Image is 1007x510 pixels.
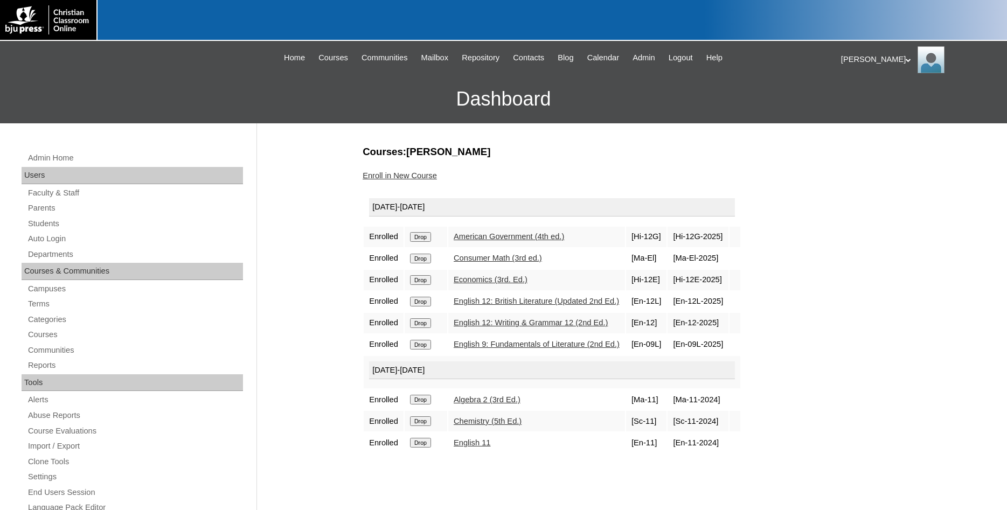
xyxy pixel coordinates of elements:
[668,389,728,410] td: [Ma-11-2024]
[364,248,404,269] td: Enrolled
[454,438,490,447] a: English 11
[369,198,735,216] div: [DATE]-[DATE]
[626,291,666,312] td: [En-12L]
[364,389,404,410] td: Enrolled
[369,361,735,380] div: [DATE]-[DATE]
[668,432,728,453] td: [En-11-2024]
[364,313,404,333] td: Enrolled
[633,52,655,64] span: Admin
[454,254,542,262] a: Consumer Math (3rd ed.)
[508,52,550,64] a: Contacts
[663,52,698,64] a: Logout
[462,52,499,64] span: Repository
[410,318,431,328] input: Drop
[318,52,348,64] span: Courses
[364,334,404,355] td: Enrolled
[410,438,431,448] input: Drop
[22,167,243,184] div: Users
[27,282,243,296] a: Campuses
[626,432,666,453] td: [En-11]
[410,340,431,350] input: Drop
[284,52,305,64] span: Home
[454,417,522,425] a: Chemistry (5th Ed.)
[454,318,608,327] a: English 12: Writing & Grammar 12 (2nd Ed.)
[456,52,505,64] a: Repository
[668,248,728,269] td: [Ma-El-2025]
[626,334,666,355] td: [En-09L]
[918,46,945,73] img: Jonelle Rodriguez
[27,439,243,453] a: Import / Export
[313,52,353,64] a: Courses
[582,52,624,64] a: Calendar
[668,291,728,312] td: [En-12L-2025]
[356,52,413,64] a: Communities
[669,52,693,64] span: Logout
[27,217,243,230] a: Students
[27,328,243,341] a: Courses
[364,411,404,431] td: Enrolled
[410,416,431,426] input: Drop
[626,411,666,431] td: [Sc-11]
[454,340,620,348] a: English 9: Fundamentals of Literature (2nd Ed.)
[668,227,728,247] td: [Hi-12G-2025]
[668,411,728,431] td: [Sc-11-2024]
[27,232,243,246] a: Auto Login
[454,275,527,284] a: Economics (3rd. Ed.)
[27,486,243,499] a: End Users Session
[513,52,544,64] span: Contacts
[558,52,573,64] span: Blog
[454,395,520,404] a: Algebra 2 (3rd Ed.)
[701,52,728,64] a: Help
[27,313,243,326] a: Categories
[552,52,579,64] a: Blog
[668,270,728,290] td: [Hi-12E-2025]
[27,393,243,407] a: Alerts
[27,470,243,484] a: Settings
[668,313,728,333] td: [En-12-2025]
[5,75,1002,123] h3: Dashboard
[364,270,404,290] td: Enrolled
[27,201,243,215] a: Parents
[421,52,449,64] span: Mailbox
[627,52,661,64] a: Admin
[27,151,243,165] a: Admin Home
[27,424,243,438] a: Course Evaluations
[27,455,243,469] a: Clone Tools
[668,334,728,355] td: [En-09L-2025]
[27,344,243,357] a: Communities
[22,374,243,392] div: Tools
[410,275,431,285] input: Drop
[706,52,723,64] span: Help
[22,263,243,280] div: Courses & Communities
[410,254,431,263] input: Drop
[27,297,243,311] a: Terms
[364,432,404,453] td: Enrolled
[416,52,454,64] a: Mailbox
[410,395,431,404] input: Drop
[454,297,619,305] a: English 12: British Literature (Updated 2nd Ed.)
[410,232,431,242] input: Drop
[626,313,666,333] td: [En-12]
[363,171,437,180] a: Enroll in New Course
[410,297,431,306] input: Drop
[364,291,404,312] td: Enrolled
[364,227,404,247] td: Enrolled
[363,145,896,159] h3: Courses:[PERSON_NAME]
[626,389,666,410] td: [Ma-11]
[626,227,666,247] td: [Hi-12G]
[27,248,243,261] a: Departments
[27,186,243,200] a: Faculty & Staff
[27,409,243,422] a: Abuse Reports
[626,270,666,290] td: [Hi-12E]
[841,46,996,73] div: [PERSON_NAME]
[626,248,666,269] td: [Ma-El]
[362,52,408,64] span: Communities
[454,232,564,241] a: American Government (4th ed.)
[279,52,310,64] a: Home
[587,52,619,64] span: Calendar
[5,5,91,34] img: logo-white.png
[27,359,243,372] a: Reports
